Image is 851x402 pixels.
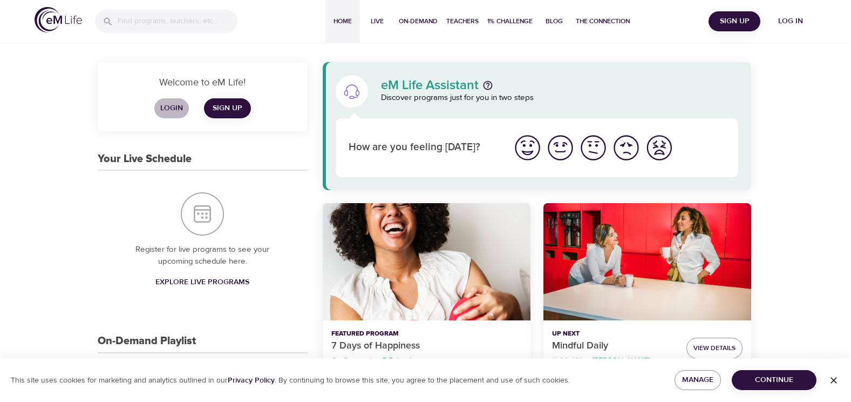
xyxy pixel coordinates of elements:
[383,355,419,366] p: 7 Episodes
[331,329,522,339] p: Featured Program
[552,355,582,366] p: 11:00 AM
[543,203,751,320] button: Mindful Daily
[381,92,739,104] p: Discover programs just for you in two steps
[151,272,254,292] a: Explore Live Programs
[364,16,390,27] span: Live
[593,355,650,366] p: [PERSON_NAME]
[552,329,678,339] p: Up Next
[154,98,189,118] button: Login
[446,16,479,27] span: Teachers
[576,16,630,27] span: The Connection
[577,131,610,164] button: I'm feeling ok
[35,7,82,32] img: logo
[349,140,498,156] p: How are you feeling [DATE]?
[204,98,251,118] a: Sign Up
[155,276,249,289] span: Explore Live Programs
[643,131,676,164] button: I'm feeling worst
[683,373,712,387] span: Manage
[118,10,237,33] input: Find programs, teachers, etc...
[552,353,678,368] nav: breadcrumb
[343,83,360,100] img: eM Life Assistant
[513,133,542,163] img: great
[675,370,721,390] button: Manage
[331,339,522,353] p: 7 Days of Happiness
[610,131,643,164] button: I'm feeling bad
[541,16,567,27] span: Blog
[181,192,224,236] img: Your Live Schedule
[119,244,286,268] p: Register for live programs to see your upcoming schedule here.
[765,11,816,31] button: Log in
[732,370,816,390] button: Continue
[381,79,479,92] p: eM Life Assistant
[644,133,674,163] img: worst
[98,335,196,347] h3: On-Demand Playlist
[98,153,192,165] h3: Your Live Schedule
[611,133,641,163] img: bad
[686,338,743,359] button: View Details
[376,353,378,368] li: ·
[323,203,530,320] button: 7 Days of Happiness
[399,16,438,27] span: On-Demand
[159,102,185,115] span: Login
[546,133,575,163] img: good
[331,353,522,368] nav: breadcrumb
[586,353,588,368] li: ·
[740,373,808,387] span: Continue
[544,131,577,164] button: I'm feeling good
[213,102,242,115] span: Sign Up
[709,11,760,31] button: Sign Up
[228,376,275,385] a: Privacy Policy
[769,15,812,28] span: Log in
[511,131,544,164] button: I'm feeling great
[487,16,533,27] span: 1% Challenge
[713,15,756,28] span: Sign Up
[330,16,356,27] span: Home
[552,339,678,353] p: Mindful Daily
[693,343,736,354] span: View Details
[111,75,295,90] p: Welcome to eM Life!
[331,355,372,366] p: On-Demand
[578,133,608,163] img: ok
